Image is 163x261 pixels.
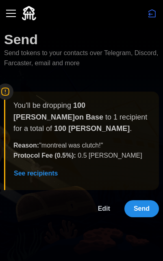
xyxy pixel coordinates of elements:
[13,165,59,182] button: See recipients
[134,201,150,217] span: Send
[89,200,120,217] button: Edit
[4,48,159,68] p: Send tokens to your contacts over Telegram, Discord, Farcaster, email and more
[13,142,39,149] strong: Reason:
[14,165,58,182] span: See recipients
[124,200,159,217] button: Send
[13,101,105,121] strong: 100 [PERSON_NAME] on Base
[98,201,110,217] span: Edit
[13,152,78,159] strong: Protocol Fee ( 0.5 %):
[4,30,38,48] h1: Send
[145,6,159,20] button: Disconnect
[13,151,142,161] p: 0.5 [PERSON_NAME]
[54,124,130,133] strong: 100 [PERSON_NAME]
[22,6,36,20] img: Quidli
[13,100,151,135] p: You'll be dropping to 1 recipient for a total of .
[13,141,103,151] p: " montreal was clutch! "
